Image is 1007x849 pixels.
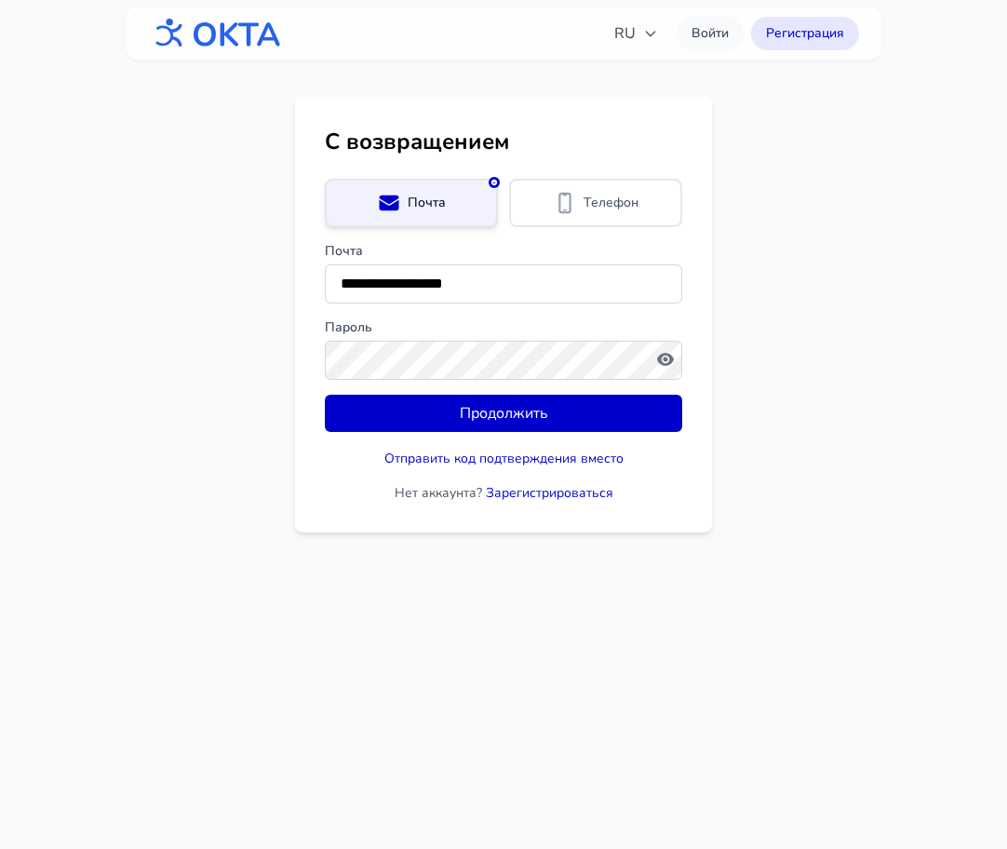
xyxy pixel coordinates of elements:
a: Зарегистрироваться [486,484,613,502]
label: Пароль [325,318,682,337]
img: OKTA logo [148,9,282,58]
button: Продолжить [325,395,682,432]
span: RU [614,22,658,45]
button: Отправить код подтверждения вместо [384,450,624,468]
span: Почта [408,194,446,212]
span: Телефон [584,194,638,212]
button: RU [603,15,669,52]
label: Почта [325,242,682,261]
p: Нет аккаунта? [325,484,682,503]
h1: С возвращением [325,127,682,156]
a: Войти [677,17,744,50]
a: Регистрация [751,17,859,50]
